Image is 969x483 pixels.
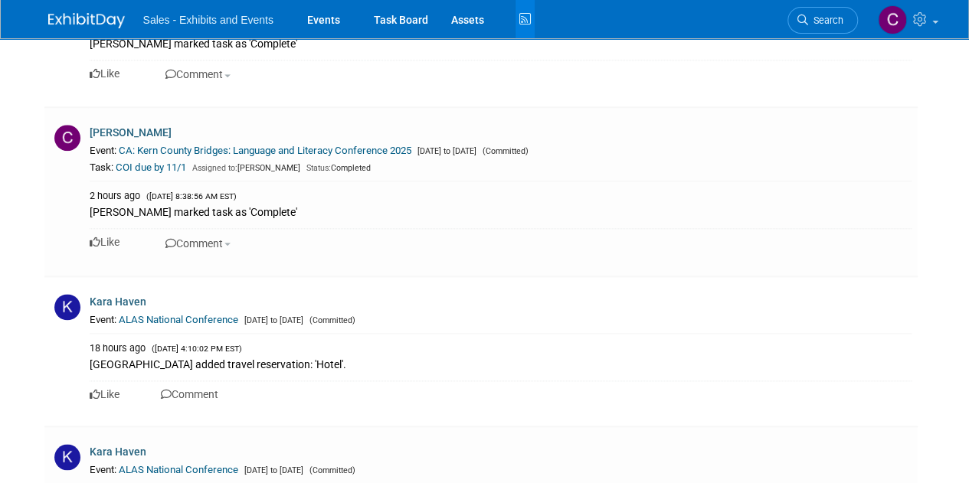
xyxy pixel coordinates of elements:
a: [PERSON_NAME] [90,126,172,139]
span: [DATE] to [DATE] [241,315,303,325]
span: (Committed) [479,146,529,156]
img: C.jpg [54,125,80,151]
span: [PERSON_NAME] [188,163,300,173]
a: Comment [161,388,218,400]
a: Kara Haven [90,295,146,308]
span: Event: [90,314,116,325]
a: Like [90,67,119,80]
span: ([DATE] 4:10:02 PM EST) [148,344,242,354]
span: (Committed) [306,315,355,325]
div: [GEOGRAPHIC_DATA] added travel reservation: 'Hotel'. [90,355,912,372]
button: Comment [161,235,235,252]
a: Kara Haven [90,445,146,458]
a: ALAS National Conference [119,314,238,325]
a: COI due by 11/1 [116,162,186,173]
span: 18 hours ago [90,342,146,354]
span: Event: [90,145,116,156]
span: (Committed) [306,465,355,475]
a: Like [90,388,119,400]
a: Like [90,236,119,248]
span: Task: [90,162,113,173]
span: Search [808,15,843,26]
span: Assigned to: [192,163,237,173]
span: Event: [90,464,116,475]
img: K.jpg [54,294,80,320]
span: ([DATE] 8:38:56 AM EST) [142,191,237,201]
button: Comment [161,66,235,83]
div: [PERSON_NAME] marked task as 'Complete' [90,203,912,220]
span: Completed [303,163,371,173]
span: 2 hours ago [90,190,140,201]
a: Search [787,7,858,34]
a: CA: Kern County Bridges: Language and Literacy Conference 2025 [119,145,411,156]
div: [PERSON_NAME] marked task as 'Complete' [90,34,912,51]
img: K.jpg [54,444,80,470]
span: [DATE] to [DATE] [241,465,303,475]
img: ExhibitDay [48,13,125,28]
img: Christine Lurz [878,5,907,34]
span: Status: [306,163,331,173]
span: [DATE] to [DATE] [414,146,476,156]
a: ALAS National Conference [119,464,238,475]
span: Sales - Exhibits and Events [143,14,273,26]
